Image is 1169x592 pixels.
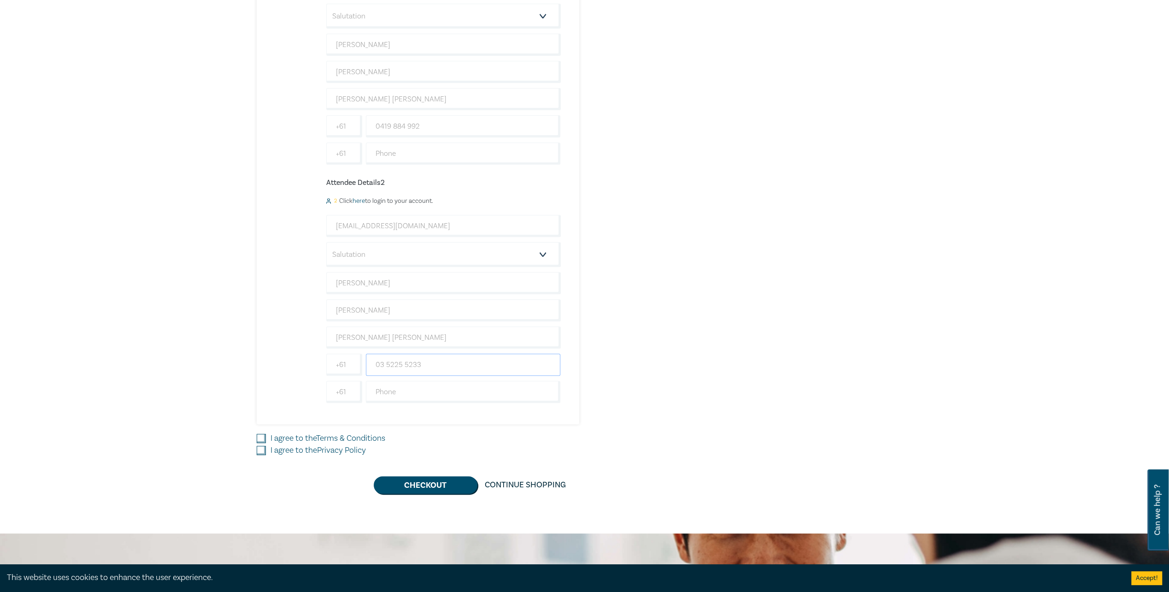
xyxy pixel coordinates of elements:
a: Continue Shopping [477,476,573,494]
input: Company [326,326,561,349]
a: Terms & Conditions [316,433,385,444]
input: Company [326,88,561,110]
input: Last Name* [326,61,561,83]
input: Last Name* [326,299,561,321]
input: +61 [326,142,362,165]
small: 2 [334,198,337,204]
input: Mobile* [366,354,561,376]
h6: Attendee Details 2 [326,178,561,187]
input: First Name* [326,272,561,294]
label: I agree to the [270,444,366,456]
input: +61 [326,115,362,137]
input: +61 [326,381,362,403]
button: Checkout [374,476,477,494]
a: here [352,197,365,205]
input: +61 [326,354,362,376]
input: Phone [366,381,561,403]
button: Accept cookies [1131,571,1162,585]
input: Mobile* [366,115,561,137]
input: Phone [366,142,561,165]
span: Can we help ? [1153,475,1162,545]
p: Click to login to your account. [337,197,433,205]
div: This website uses cookies to enhance the user experience. [7,572,1117,584]
a: Privacy Policy [317,445,366,456]
input: First Name* [326,34,561,56]
label: I agree to the [270,432,385,444]
input: Attendee Email* [326,215,561,237]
